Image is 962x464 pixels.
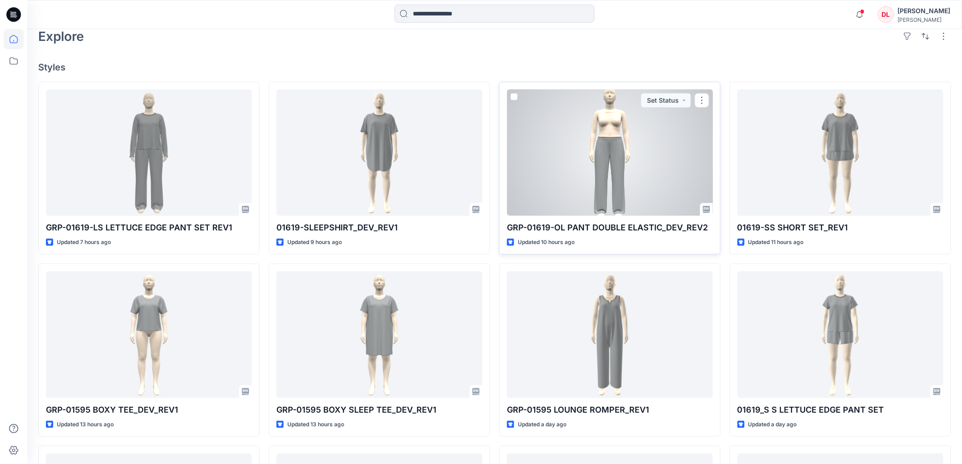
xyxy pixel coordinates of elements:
[737,271,943,398] a: 01619_S S LETTUCE EDGE PANT SET
[287,420,344,429] p: Updated 13 hours ago
[46,271,252,398] a: GRP-01595 BOXY TEE_DEV_REV1
[737,90,943,216] a: 01619-SS SHORT SET_REV1
[737,404,943,416] p: 01619_S S LETTUCE EDGE PANT SET
[507,404,713,416] p: GRP-01595 LOUNGE ROMPER_REV1
[518,238,575,247] p: Updated 10 hours ago
[276,221,482,234] p: 01619-SLEEPSHIRT_DEV_REV1
[748,420,797,429] p: Updated a day ago
[748,238,804,247] p: Updated 11 hours ago
[737,221,943,234] p: 01619-SS SHORT SET_REV1
[518,420,566,429] p: Updated a day ago
[46,221,252,234] p: GRP-01619-LS LETTUCE EDGE PANT SET REV1
[507,90,713,216] a: GRP-01619-OL PANT DOUBLE ELASTIC_DEV_REV2
[276,271,482,398] a: GRP-01595 BOXY SLEEP TEE_DEV_REV1
[276,90,482,216] a: 01619-SLEEPSHIRT_DEV_REV1
[38,62,951,73] h4: Styles
[878,6,894,23] div: DL
[38,29,84,44] h2: Explore
[46,404,252,416] p: GRP-01595 BOXY TEE_DEV_REV1
[507,221,713,234] p: GRP-01619-OL PANT DOUBLE ELASTIC_DEV_REV2
[57,420,114,429] p: Updated 13 hours ago
[276,404,482,416] p: GRP-01595 BOXY SLEEP TEE_DEV_REV1
[898,16,951,23] div: [PERSON_NAME]
[287,238,342,247] p: Updated 9 hours ago
[898,5,951,16] div: [PERSON_NAME]
[46,90,252,216] a: GRP-01619-LS LETTUCE EDGE PANT SET REV1
[507,271,713,398] a: GRP-01595 LOUNGE ROMPER_REV1
[57,238,111,247] p: Updated 7 hours ago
